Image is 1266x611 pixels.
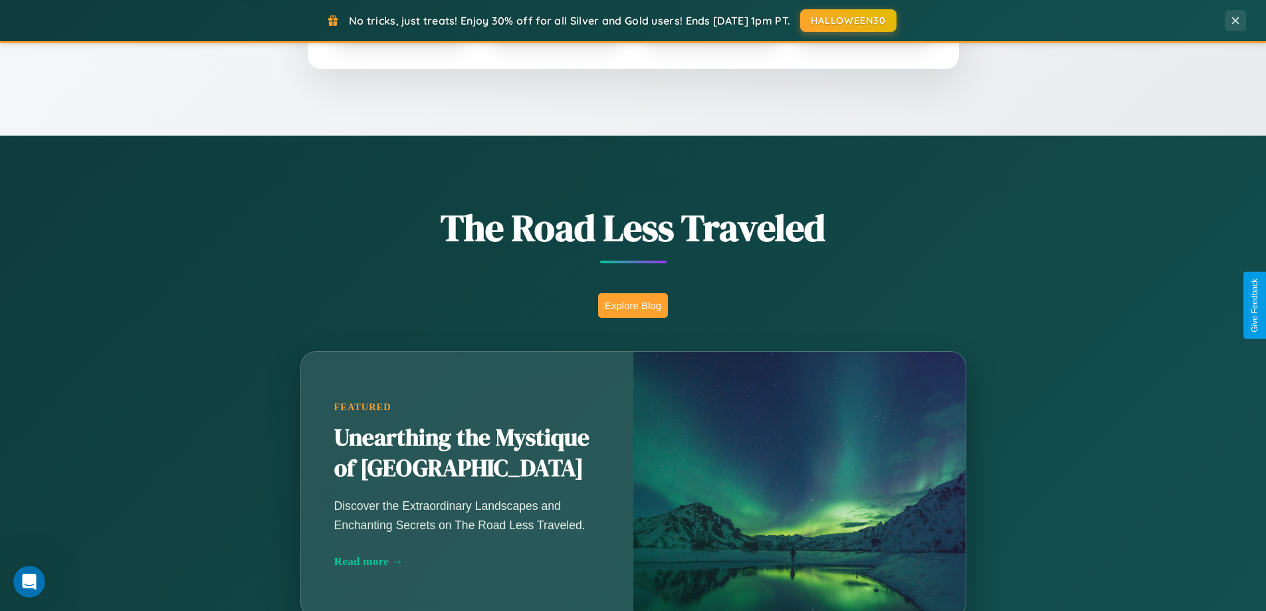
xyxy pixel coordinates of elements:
div: Give Feedback [1250,279,1259,332]
h2: Unearthing the Mystique of [GEOGRAPHIC_DATA] [334,423,600,484]
p: Discover the Extraordinary Landscapes and Enchanting Secrets on The Road Less Traveled. [334,497,600,534]
button: HALLOWEEN30 [800,9,897,32]
div: Read more → [334,554,600,568]
span: No tricks, just treats! Enjoy 30% off for all Silver and Gold users! Ends [DATE] 1pm PT. [349,14,790,27]
div: Featured [334,402,600,413]
button: Explore Blog [598,293,668,318]
iframe: Intercom live chat [13,566,45,598]
h1: The Road Less Traveled [235,202,1032,253]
